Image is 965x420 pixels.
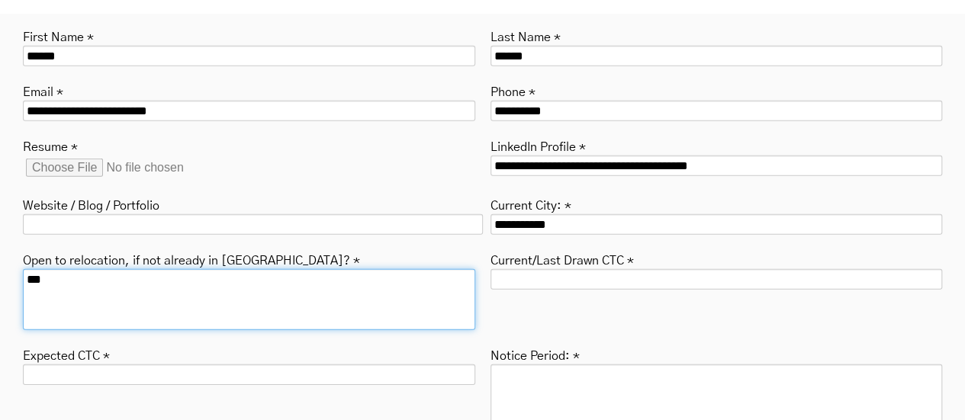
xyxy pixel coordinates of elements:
[491,136,586,155] label: LinkedIn Profile *
[491,249,634,269] label: Current/Last Drawn CTC *
[23,345,110,364] label: Expected CTC *
[23,26,94,46] label: First Name *
[491,81,536,101] label: Phone *
[491,26,561,46] label: Last Name *
[23,194,159,214] label: Website / Blog / Portfolio
[23,249,360,269] label: Open to relocation, if not already in [GEOGRAPHIC_DATA]? *
[491,194,571,214] label: Current City: *
[491,345,580,364] label: Notice Period: *
[23,81,63,101] label: Email *
[23,136,78,155] label: Resume *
